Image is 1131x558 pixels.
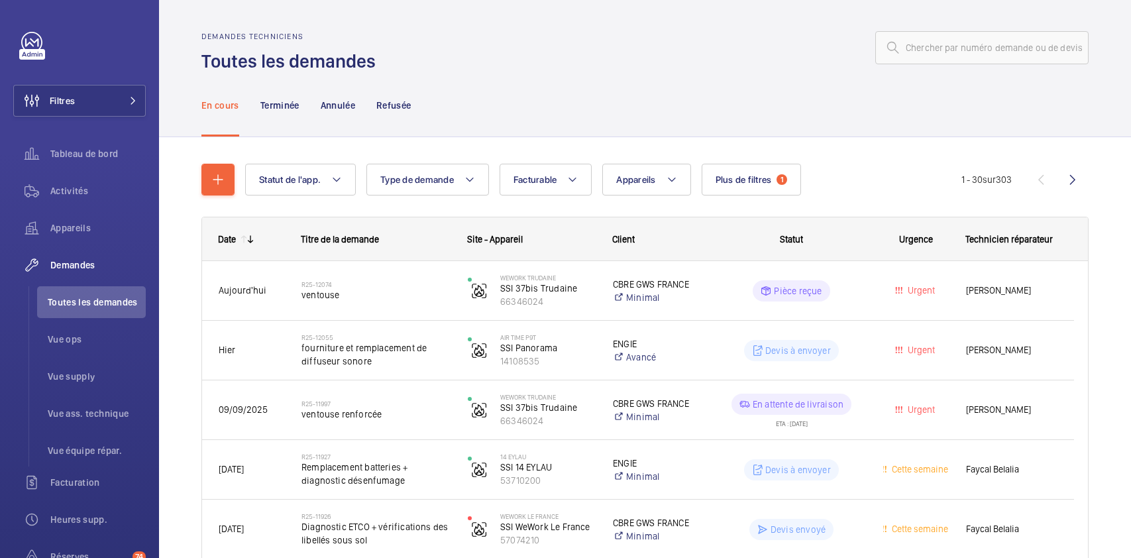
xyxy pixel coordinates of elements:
[301,288,451,302] span: ventouse
[260,99,299,112] p: Terminée
[380,174,454,185] span: Type de demande
[702,164,802,195] button: Plus de filtres1
[613,291,700,304] a: Minimal
[613,337,700,351] p: ENGIE
[613,278,700,291] p: CBRE GWS FRANCE
[500,401,596,414] p: SSI 37bis Trudaine
[219,524,244,534] span: [DATE]
[301,512,451,520] h2: R25-11926
[780,234,803,245] span: Statut
[889,464,948,474] span: Cette semaine
[905,345,935,355] span: Urgent
[50,147,146,160] span: Tableau de bord
[513,174,557,185] span: Facturable
[219,285,266,296] span: Aujourd'hui
[905,404,935,415] span: Urgent
[500,533,596,547] p: 57074210
[966,343,1057,358] span: [PERSON_NAME]
[13,85,146,117] button: Filtres
[500,295,596,308] p: 66346024
[889,524,948,534] span: Cette semaine
[613,457,700,470] p: ENGIE
[500,164,592,195] button: Facturable
[500,461,596,474] p: SSI 14 EYLAU
[966,462,1057,477] span: Faycal Belalia
[771,523,826,536] p: Devis envoyé
[50,94,75,107] span: Filtres
[245,164,356,195] button: Statut de l'app.
[613,530,700,543] a: Minimal
[875,31,1089,64] input: Chercher par numéro demande ou de devis
[500,393,596,401] p: WeWork Trudaine
[471,283,487,299] img: fire_alarm.svg
[966,522,1057,537] span: Faycal Belalia
[218,234,236,245] div: Date
[48,370,146,383] span: Vue supply
[50,258,146,272] span: Demandes
[321,99,355,112] p: Annulée
[966,283,1057,298] span: [PERSON_NAME]
[48,333,146,346] span: Vue ops
[471,462,487,478] img: fire_alarm.svg
[500,474,596,487] p: 53710200
[500,512,596,520] p: WeWork Le France
[961,175,1012,184] span: 1 - 30 303
[500,355,596,368] p: 14108535
[301,408,451,421] span: ventouse renforcée
[50,513,146,526] span: Heures supp.
[366,164,489,195] button: Type de demande
[777,174,787,185] span: 1
[776,415,808,427] div: ETA : [DATE]
[500,274,596,282] p: WeWork Trudaine
[471,522,487,537] img: fire_alarm.svg
[301,453,451,461] h2: R25-11927
[219,345,235,355] span: Hier
[500,414,596,427] p: 66346024
[905,285,935,296] span: Urgent
[50,221,146,235] span: Appareils
[301,520,451,547] span: Diagnostic ETCO + vérifications des libellés sous sol
[612,234,635,245] span: Client
[613,351,700,364] a: Avancé
[201,32,384,41] h2: Demandes techniciens
[301,333,451,341] h2: R25-12055
[765,344,831,357] p: Devis à envoyer
[201,99,239,112] p: En cours
[471,402,487,418] img: fire_alarm.svg
[616,174,655,185] span: Appareils
[376,99,411,112] p: Refusée
[966,402,1057,418] span: [PERSON_NAME]
[301,461,451,487] span: Remplacement batteries + diagnostic désenfumage
[500,341,596,355] p: SSI Panorama
[467,234,523,245] span: Site - Appareil
[201,49,384,74] h1: Toutes les demandes
[500,282,596,295] p: SSI 37bis Trudaine
[259,174,321,185] span: Statut de l'app.
[613,410,700,423] a: Minimal
[500,520,596,533] p: SSI WeWork Le France
[965,234,1053,245] span: Technicien réparateur
[301,280,451,288] h2: R25-12074
[48,444,146,457] span: Vue équipe répar.
[219,404,268,415] span: 09/09/2025
[774,284,822,298] p: Pièce reçue
[716,174,772,185] span: Plus de filtres
[48,407,146,420] span: Vue ass. technique
[613,516,700,530] p: CBRE GWS FRANCE
[500,453,596,461] p: 14 Eylau
[983,174,996,185] span: sur
[613,397,700,410] p: CBRE GWS FRANCE
[301,341,451,368] span: fourniture et remplacement de diffuseur sonore
[899,234,933,245] span: Urgence
[50,184,146,197] span: Activités
[753,398,843,411] p: En attente de livraison
[301,400,451,408] h2: R25-11997
[219,464,244,474] span: [DATE]
[301,234,379,245] span: Titre de la demande
[202,261,1074,321] div: Press SPACE to select this row.
[50,476,146,489] span: Facturation
[765,463,831,476] p: Devis à envoyer
[602,164,690,195] button: Appareils
[500,333,596,341] p: AIR TIME P9T
[48,296,146,309] span: Toutes les demandes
